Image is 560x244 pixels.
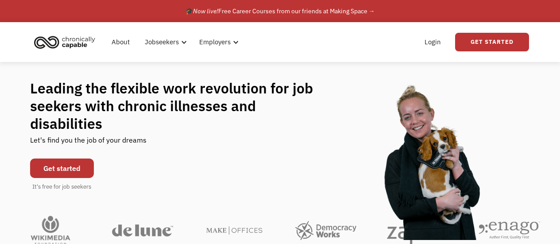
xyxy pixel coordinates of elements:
div: Employers [199,37,231,47]
div: Employers [194,28,241,56]
div: Jobseekers [139,28,189,56]
a: home [31,32,102,52]
div: Let's find you the job of your dreams [30,132,147,154]
a: Get Started [455,33,529,51]
h1: Leading the flexible work revolution for job seekers with chronic illnesses and disabilities [30,79,330,132]
a: About [106,28,135,56]
div: It's free for job seekers [32,182,91,191]
a: Login [419,28,446,56]
em: Now live! [193,7,218,15]
a: Get started [30,159,94,178]
div: 🎓 Free Career Courses from our friends at Making Space → [185,6,375,16]
img: Chronically Capable logo [31,32,98,52]
div: Jobseekers [145,37,179,47]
